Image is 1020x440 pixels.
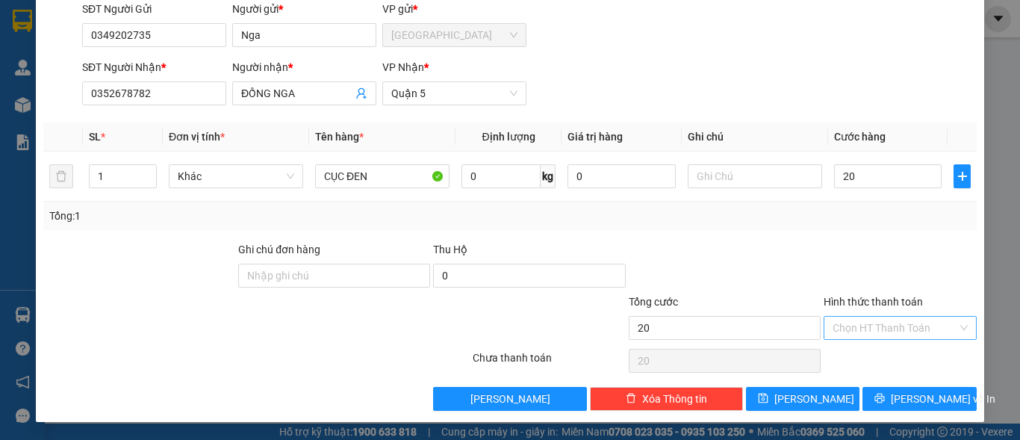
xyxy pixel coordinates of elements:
span: Gửi: [13,13,36,28]
div: QUANG [13,46,164,64]
span: Ninh Hòa [391,24,517,46]
span: Định lượng [482,131,535,143]
input: Ghi Chú [688,164,822,188]
span: Tên hàng [315,131,364,143]
input: 0 [567,164,675,188]
span: Giá trị hàng [567,131,623,143]
div: Người nhận [232,59,376,75]
span: VP Nhận [382,61,424,73]
input: Ghi chú đơn hàng [238,264,430,288]
span: Tổng cước [629,296,678,308]
div: [GEOGRAPHIC_DATA] [13,13,164,46]
div: SĐT Người Nhận [82,59,226,75]
button: deleteXóa Thông tin [590,387,743,411]
span: kg [541,164,556,188]
span: Thu Hộ [433,244,467,255]
div: VP gửi [382,1,526,17]
span: Đã thu : [11,96,57,111]
span: Xóa Thông tin [642,391,707,407]
div: 60.000 [11,94,167,112]
span: save [758,393,768,405]
input: VD: Bàn, Ghế [315,164,450,188]
div: Người gửi [232,1,376,17]
span: [PERSON_NAME] [774,391,854,407]
div: SĐT Người Gửi [82,1,226,17]
span: Nhận: [175,13,211,28]
span: plus [954,170,970,182]
span: Cước hàng [834,131,886,143]
label: Hình thức thanh toán [824,296,923,308]
span: user-add [355,87,367,99]
label: Ghi chú đơn hàng [238,244,320,255]
div: QUỲNH [175,46,294,64]
div: Chưa thanh toán [471,350,627,376]
button: save[PERSON_NAME] [746,387,860,411]
span: Khác [178,165,294,188]
div: Tổng: 1 [49,208,395,224]
button: [PERSON_NAME] [433,387,586,411]
div: [PERSON_NAME] [175,13,294,46]
span: [PERSON_NAME] và In [891,391,995,407]
div: 0905496230 [13,64,164,85]
span: printer [874,393,885,405]
div: 0334390044 [175,64,294,85]
th: Ghi chú [682,123,828,152]
span: SL [89,131,101,143]
span: [PERSON_NAME] [470,391,550,407]
span: delete [626,393,636,405]
span: Đơn vị tính [169,131,225,143]
button: plus [954,164,971,188]
button: printer[PERSON_NAME] và In [862,387,977,411]
button: delete [49,164,73,188]
span: Quận 5 [391,82,517,105]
